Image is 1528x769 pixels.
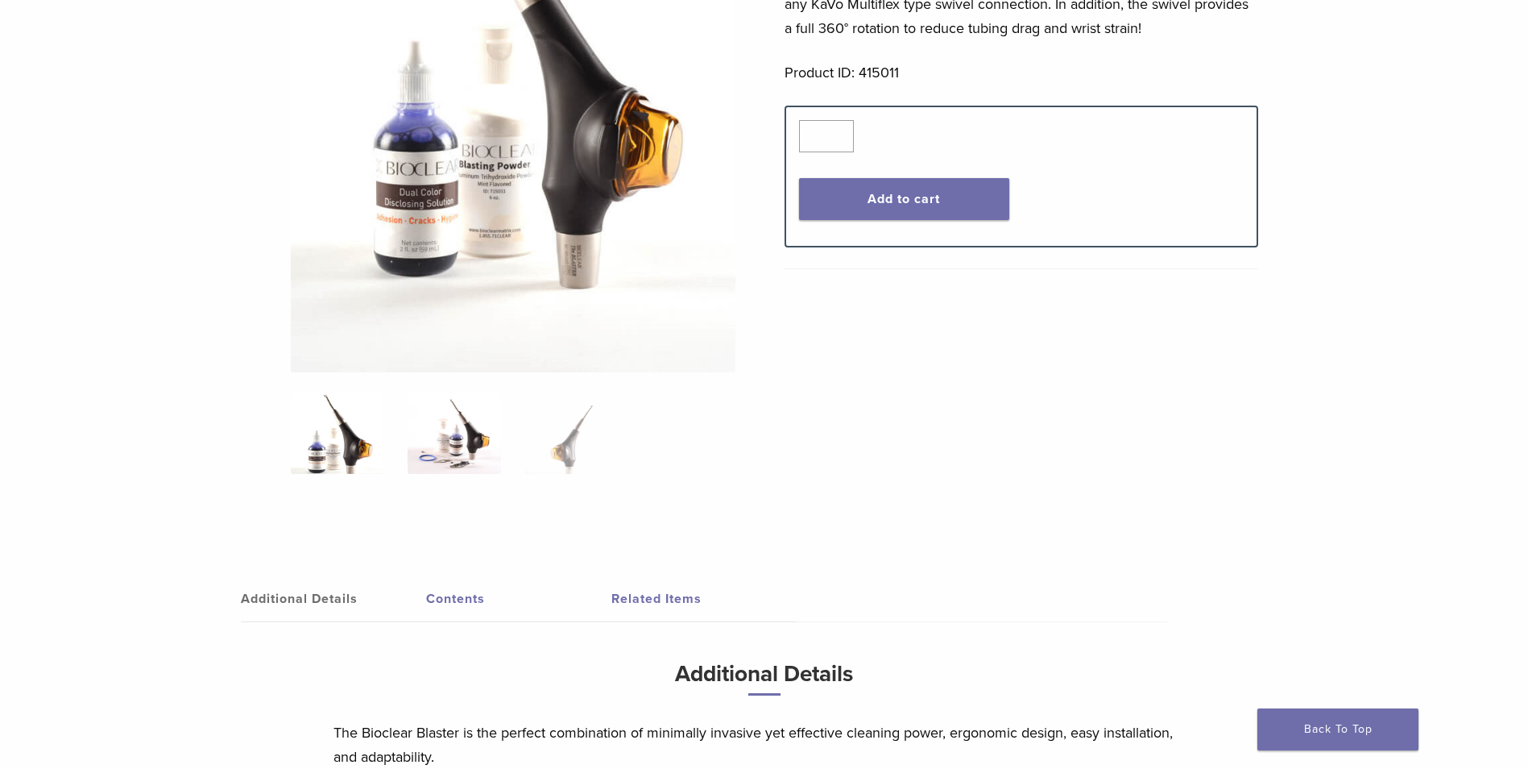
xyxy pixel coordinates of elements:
a: Back To Top [1257,709,1418,750]
img: Blaster Kit - Image 3 [525,393,618,474]
img: Blaster Kit - Image 2 [408,393,500,474]
button: Add to cart [799,178,1009,220]
h3: Additional Details [333,655,1195,709]
a: Related Items [611,576,797,621]
a: Contents [426,576,611,621]
p: The Bioclear Blaster is the perfect combination of minimally invasive yet effective cleaning powe... [333,721,1195,769]
img: Bioclear-Blaster-Kit-Simplified-1-e1548850725122-324x324.jpg [291,393,383,474]
a: Additional Details [241,576,426,621]
p: Product ID: 415011 [785,60,1258,85]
